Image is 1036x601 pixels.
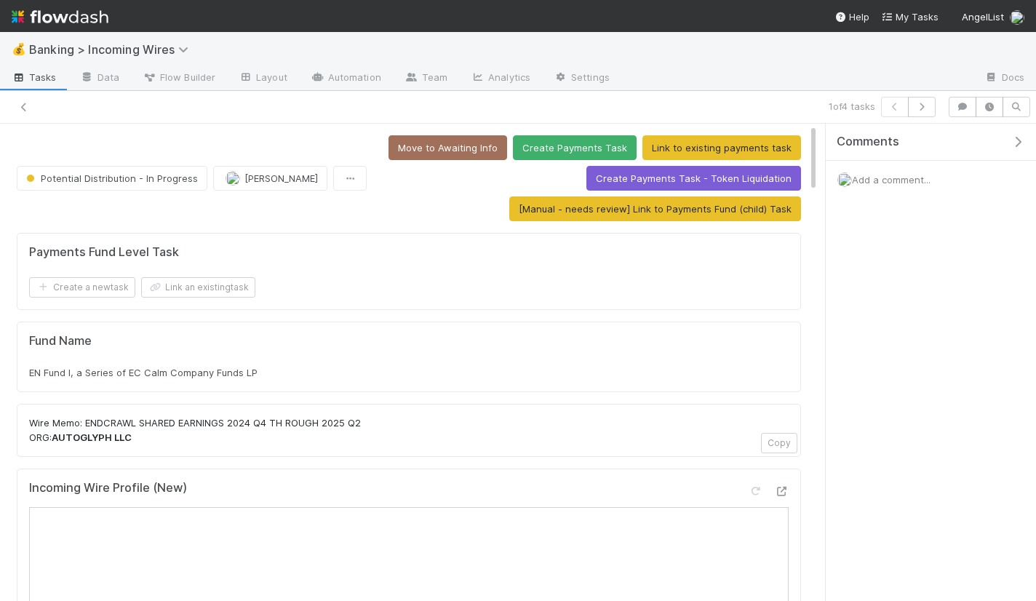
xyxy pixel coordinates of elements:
[829,99,875,114] span: 1 of 4 tasks
[29,481,187,495] h5: Incoming Wire Profile (New)
[213,166,327,191] button: [PERSON_NAME]
[761,433,797,453] button: Copy
[834,9,869,24] div: Help
[29,42,196,57] span: Banking > Incoming Wires
[29,245,179,260] h5: Payments Fund Level Task
[29,367,258,378] span: EN Fund I, a Series of EC Calm Company Funds LP
[226,171,240,186] img: avatar_eacbd5bb-7590-4455-a9e9-12dcb5674423.png
[143,70,215,84] span: Flow Builder
[1010,10,1024,25] img: avatar_eacbd5bb-7590-4455-a9e9-12dcb5674423.png
[17,166,207,191] button: Potential Distribution - In Progress
[459,67,542,90] a: Analytics
[244,172,318,184] span: [PERSON_NAME]
[586,166,801,191] button: Create Payments Task - Token Liquidation
[299,67,393,90] a: Automation
[141,277,255,298] button: Link an existingtask
[962,11,1004,23] span: AngelList
[29,334,789,349] h5: Fund Name
[881,9,939,24] a: My Tasks
[881,11,939,23] span: My Tasks
[973,67,1036,90] a: Docs
[388,135,507,160] button: Move to Awaiting Info
[227,67,299,90] a: Layout
[29,416,789,445] p: Wire Memo: ENDCRAWL SHARED EARNINGS 2024 Q4 TH ROUGH 2025 Q2 ORG:
[68,67,131,90] a: Data
[837,135,899,149] span: Comments
[509,196,801,221] button: [Manual - needs review] Link to Payments Fund (child) Task
[131,67,227,90] a: Flow Builder
[513,135,637,160] button: Create Payments Task
[393,67,459,90] a: Team
[12,70,57,84] span: Tasks
[12,43,26,55] span: 💰
[12,4,108,29] img: logo-inverted-e16ddd16eac7371096b0.svg
[52,431,132,443] strong: AUTOGLYPH LLC
[23,172,198,184] span: Potential Distribution - In Progress
[852,174,931,186] span: Add a comment...
[642,135,801,160] button: Link to existing payments task
[542,67,621,90] a: Settings
[29,277,135,298] button: Create a newtask
[837,172,852,187] img: avatar_eacbd5bb-7590-4455-a9e9-12dcb5674423.png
